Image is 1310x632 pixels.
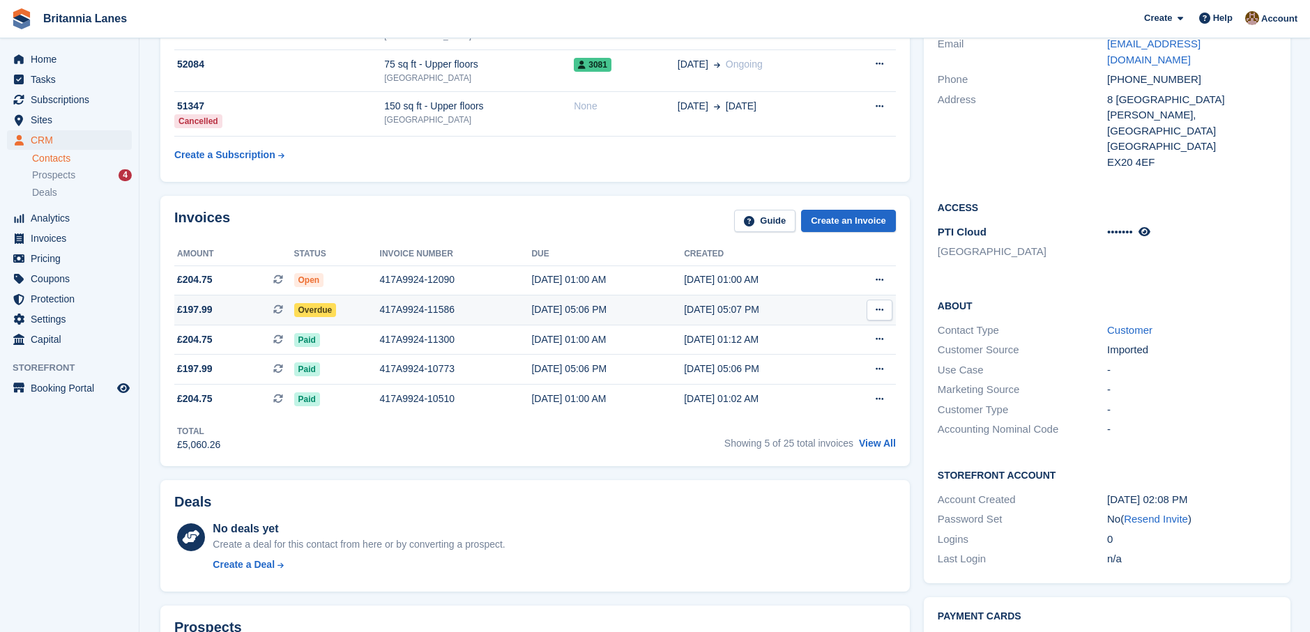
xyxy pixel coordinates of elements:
span: Open [294,273,324,287]
div: Logins [938,532,1107,548]
div: £5,060.26 [177,438,220,452]
span: Analytics [31,208,114,228]
div: Cancelled [174,114,222,128]
div: [DATE] 01:00 AM [531,272,684,287]
th: Invoice number [380,243,532,265]
th: Amount [174,243,294,265]
a: Deals [32,185,132,200]
div: 52084 [174,57,384,72]
a: Create an Invoice [801,210,896,233]
div: [DATE] 05:06 PM [531,302,684,317]
div: 417A9924-11300 [380,332,532,347]
div: [DATE] 01:00 AM [684,272,837,287]
div: No deals yet [213,521,505,537]
div: [DATE] 01:02 AM [684,392,837,406]
h2: Payment cards [938,611,1277,622]
th: Created [684,243,837,265]
div: 51347 [174,99,384,114]
h2: Access [938,200,1277,214]
a: Guide [734,210,795,233]
span: £204.75 [177,272,213,287]
div: [GEOGRAPHIC_DATA] [384,72,574,84]
a: menu [7,330,132,349]
div: [DATE] 01:12 AM [684,332,837,347]
a: Resend Invite [1124,513,1188,525]
span: ( ) [1120,513,1191,525]
span: [DATE] [726,99,756,114]
div: [DATE] 01:00 AM [531,392,684,406]
a: Preview store [115,380,132,396]
span: Help [1213,11,1233,25]
a: Create a Subscription [174,142,284,168]
span: Subscriptions [31,90,114,109]
img: Admin [1245,11,1259,25]
span: Prospects [32,169,75,182]
a: menu [7,269,132,288]
div: Last Login [938,551,1107,567]
span: Ongoing [726,59,763,70]
span: Pricing [31,249,114,268]
div: Contact Type [938,323,1107,339]
span: £204.75 [177,332,213,347]
h2: Storefront Account [938,468,1277,481]
h2: Invoices [174,210,230,233]
div: Create a Deal [213,557,275,572]
img: stora-icon-8386f47178a22dfd0bd8f6a31ec36ba5ce8667c1dd55bd0f319d3a0aa187defe.svg [11,8,32,29]
span: [DATE] [678,57,708,72]
div: [DATE] 05:06 PM [531,362,684,376]
span: Overdue [294,303,337,317]
a: Contacts [32,152,132,165]
div: Account Created [938,492,1107,508]
div: Phone [938,72,1107,88]
a: menu [7,130,132,150]
a: Prospects 4 [32,168,132,183]
div: - [1107,382,1277,398]
div: - [1107,402,1277,418]
div: [PERSON_NAME], [GEOGRAPHIC_DATA] [1107,107,1277,139]
span: Settings [31,309,114,329]
div: Create a Subscription [174,148,275,162]
span: Paid [294,333,320,347]
div: Customer Type [938,402,1107,418]
h2: About [938,298,1277,312]
div: Email [938,36,1107,68]
a: [EMAIL_ADDRESS][DOMAIN_NAME] [1107,38,1201,65]
a: Britannia Lanes [38,7,132,30]
span: £204.75 [177,392,213,406]
a: menu [7,208,132,228]
span: ••••••• [1107,226,1133,238]
div: 0 [1107,532,1277,548]
a: menu [7,378,132,398]
div: - [1107,362,1277,378]
span: Coupons [31,269,114,288]
div: 4 [119,169,132,181]
span: £197.99 [177,302,213,317]
div: Marketing Source [938,382,1107,398]
div: 417A9924-10773 [380,362,532,376]
div: Imported [1107,342,1277,358]
div: Total [177,425,220,438]
div: Create a deal for this contact from here or by converting a prospect. [213,537,505,552]
th: Due [531,243,684,265]
div: [DATE] 05:06 PM [684,362,837,376]
span: [DATE] [678,99,708,114]
span: Capital [31,330,114,349]
div: [DATE] 02:08 PM [1107,492,1277,508]
div: [DATE] 05:07 PM [684,302,837,317]
div: [PHONE_NUMBER] [1107,72,1277,88]
a: menu [7,49,132,69]
div: 150 sq ft - Upper floors [384,99,574,114]
a: View All [859,438,896,449]
span: Sites [31,110,114,130]
div: None [574,99,678,114]
a: Customer [1107,324,1152,336]
span: Account [1261,12,1297,26]
th: Status [294,243,380,265]
div: Address [938,92,1107,171]
span: Deals [32,186,57,199]
div: Use Case [938,362,1107,378]
a: menu [7,289,132,309]
a: menu [7,309,132,329]
div: 417A9924-11586 [380,302,532,317]
div: n/a [1107,551,1277,567]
